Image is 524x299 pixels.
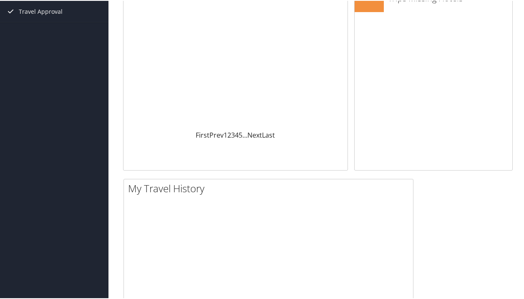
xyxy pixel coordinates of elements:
[235,130,239,139] a: 4
[247,130,262,139] a: Next
[239,130,242,139] a: 5
[231,130,235,139] a: 3
[209,130,224,139] a: Prev
[227,130,231,139] a: 2
[196,130,209,139] a: First
[19,0,63,21] span: Travel Approval
[224,130,227,139] a: 1
[262,130,275,139] a: Last
[128,181,413,195] h2: My Travel History
[242,130,247,139] span: …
